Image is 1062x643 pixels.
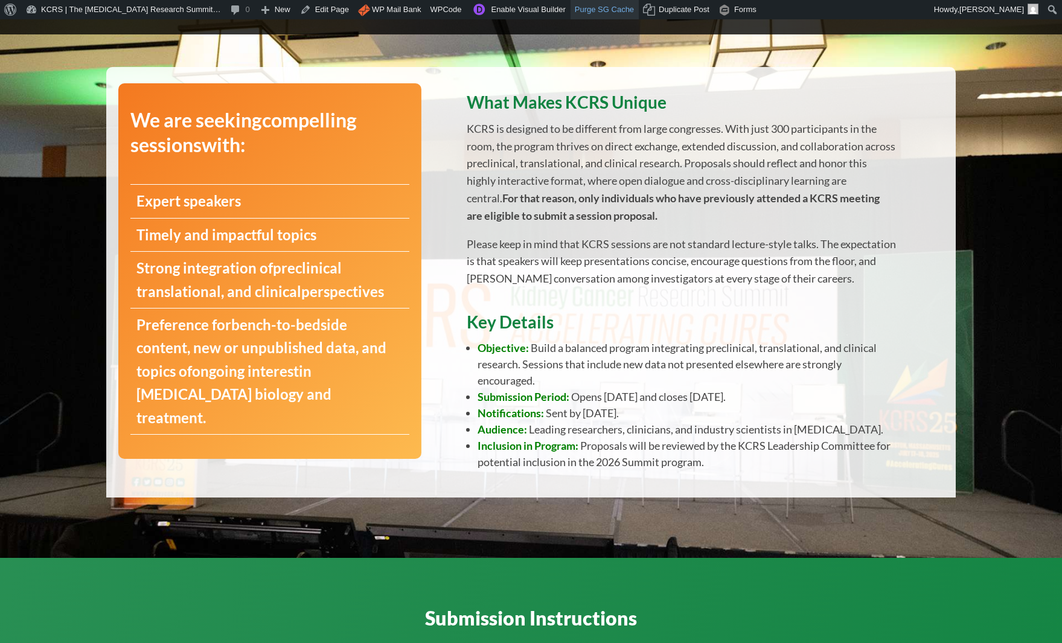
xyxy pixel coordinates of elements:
[478,389,896,405] li: Opens [DATE] and closes [DATE].
[478,405,896,421] li: Sent by [DATE].
[478,423,527,436] strong: Audience:
[467,120,896,235] p: KCRS is designed to be different from large congresses. With just 300 participants in the room, t...
[467,92,667,112] strong: What Makes KCRS Unique
[467,191,880,222] strong: For that reason, only individuals who have previously attended a KCRS meeting are eligible to sub...
[478,439,578,452] strong: Inclusion in Program:
[205,607,857,636] h3: Submission Instructions
[467,235,896,287] p: Please keep in mind that KCRS sessions are not standard lecture-style talks. The expectation is t...
[478,406,544,420] strong: Notifications:
[478,421,896,438] li: Leading researchers, clinicians, and industry scientists in [MEDICAL_DATA].
[136,257,403,303] p: Strong integration of perspectives
[358,4,370,16] img: icon.png
[478,390,569,403] strong: Submission Period:
[478,340,896,389] li: Build a balanced program integrating preclinical, translational, and clinical research. Sessions ...
[136,259,342,299] strong: preclinical translational, and clinical
[478,438,896,470] li: Proposals will be reviewed by the KCRS Leadership Committee for potential inclusion in the 2026 S...
[192,362,299,380] strong: ongoing interest
[467,310,896,340] h3: Key Details
[136,223,403,246] p: Timely and impactful topics
[959,5,1024,14] span: [PERSON_NAME]
[136,190,403,213] p: Expert speakers
[130,107,409,164] h3: We are seeking with:
[136,313,403,429] p: Preference for , new or unpublished data, and topics of in [MEDICAL_DATA] biology and treatment.
[478,341,529,354] span: Objective:
[136,316,347,356] strong: bench-to-bedside content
